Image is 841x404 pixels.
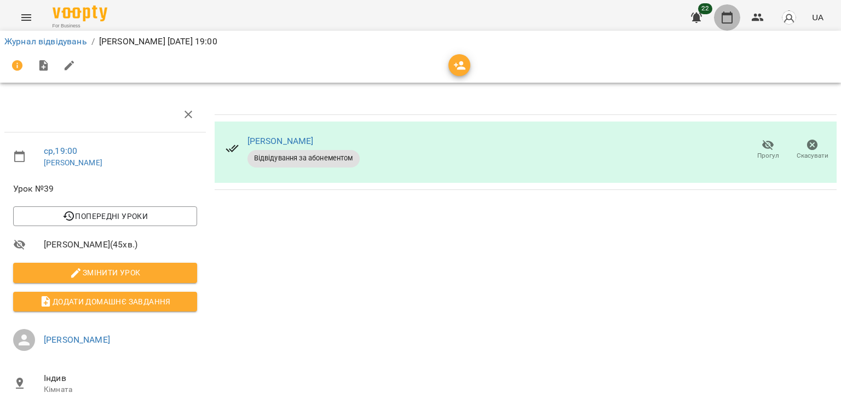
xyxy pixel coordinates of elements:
[22,210,188,223] span: Попередні уроки
[13,182,197,195] span: Урок №39
[757,151,779,160] span: Прогул
[13,292,197,311] button: Додати домашнє завдання
[91,35,95,48] li: /
[44,334,110,345] a: [PERSON_NAME]
[790,135,834,165] button: Скасувати
[44,372,197,385] span: Індив
[44,238,197,251] span: [PERSON_NAME] ( 45 хв. )
[247,153,360,163] span: Відвідування за абонементом
[53,22,107,30] span: For Business
[13,263,197,282] button: Змінити урок
[22,266,188,279] span: Змінити урок
[44,158,102,167] a: [PERSON_NAME]
[698,3,712,14] span: 22
[797,151,828,160] span: Скасувати
[781,10,797,25] img: avatar_s.png
[22,295,188,308] span: Додати домашнє завдання
[53,5,107,21] img: Voopty Logo
[44,146,77,156] a: ср , 19:00
[247,136,314,146] a: [PERSON_NAME]
[4,35,837,48] nav: breadcrumb
[808,7,828,27] button: UA
[812,11,823,23] span: UA
[13,206,197,226] button: Попередні уроки
[99,35,217,48] p: [PERSON_NAME] [DATE] 19:00
[746,135,790,165] button: Прогул
[4,36,87,47] a: Журнал відвідувань
[44,384,197,395] p: Кімната
[13,4,39,31] button: Menu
